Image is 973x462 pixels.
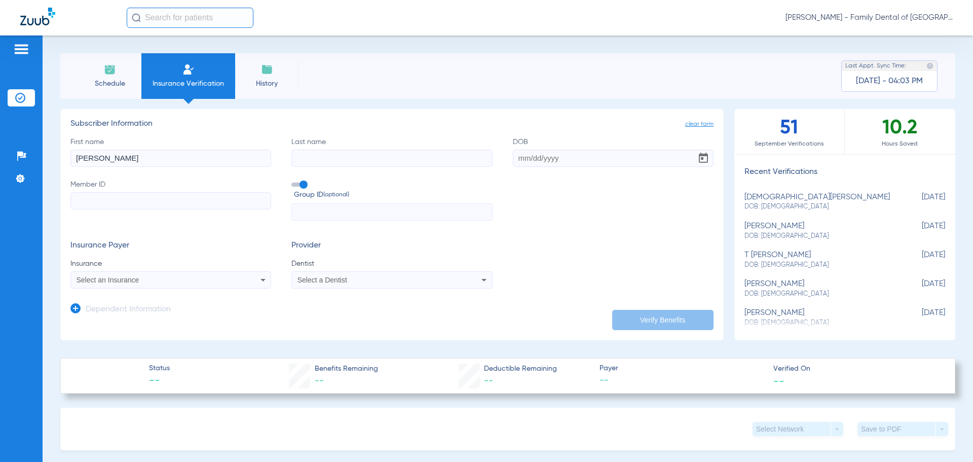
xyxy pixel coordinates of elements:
button: Verify Benefits [612,310,714,330]
span: clear form [685,119,714,129]
span: Group ID [294,190,492,200]
span: Select an Insurance [77,276,139,284]
span: DOB: [DEMOGRAPHIC_DATA] [744,261,894,270]
input: Member ID [70,192,271,209]
span: Deductible Remaining [484,364,557,374]
span: Benefits Remaining [315,364,378,374]
span: -- [773,375,784,386]
span: Insurance Verification [149,79,228,89]
div: 10.2 [845,109,955,154]
input: Last name [291,150,492,167]
div: [PERSON_NAME] [744,279,894,298]
label: First name [70,137,271,167]
span: [PERSON_NAME] - Family Dental of [GEOGRAPHIC_DATA] [785,13,953,23]
span: Insurance [70,259,271,269]
div: t [PERSON_NAME] [744,251,894,269]
input: Search for patients [127,8,253,28]
input: DOBOpen calendar [513,150,714,167]
h3: Insurance Payer [70,241,271,251]
span: DOB: [DEMOGRAPHIC_DATA] [744,290,894,299]
img: History [261,63,273,76]
span: [DATE] - 04:03 PM [856,76,923,86]
h3: Subscriber Information [70,119,714,129]
span: September Verifications [734,139,844,149]
span: [DATE] [894,251,945,269]
span: [DATE] [894,193,945,211]
img: Search Icon [132,13,141,22]
span: History [243,79,291,89]
span: -- [149,374,170,388]
div: [DEMOGRAPHIC_DATA][PERSON_NAME] [744,193,894,211]
span: -- [315,376,324,385]
h3: Dependent Information [86,305,171,315]
span: -- [600,374,765,387]
span: DOB: [DEMOGRAPHIC_DATA] [744,202,894,211]
img: last sync help info [926,62,933,69]
span: [DATE] [894,279,945,298]
img: Manual Insurance Verification [182,63,195,76]
span: Select a Dentist [297,276,347,284]
label: Last name [291,137,492,167]
div: [PERSON_NAME] [744,308,894,327]
span: Dentist [291,259,492,269]
span: Last Appt. Sync Time: [845,61,906,71]
label: DOB [513,137,714,167]
img: Schedule [104,63,116,76]
img: Zuub Logo [20,8,55,25]
span: DOB: [DEMOGRAPHIC_DATA] [744,232,894,241]
label: Member ID [70,180,271,221]
span: Verified On [773,364,939,374]
h3: Provider [291,241,492,251]
span: Payer [600,363,765,374]
button: Open calendar [693,148,714,168]
span: -- [484,376,493,385]
span: [DATE] [894,222,945,240]
div: [PERSON_NAME] [744,222,894,240]
span: Schedule [86,79,134,89]
input: First name [70,150,271,167]
span: Hours Saved [845,139,955,149]
small: (optional) [323,190,349,200]
span: [DATE] [894,308,945,327]
span: Status [149,363,170,374]
img: hamburger-icon [13,43,29,55]
h3: Recent Verifications [734,167,955,177]
div: 51 [734,109,845,154]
